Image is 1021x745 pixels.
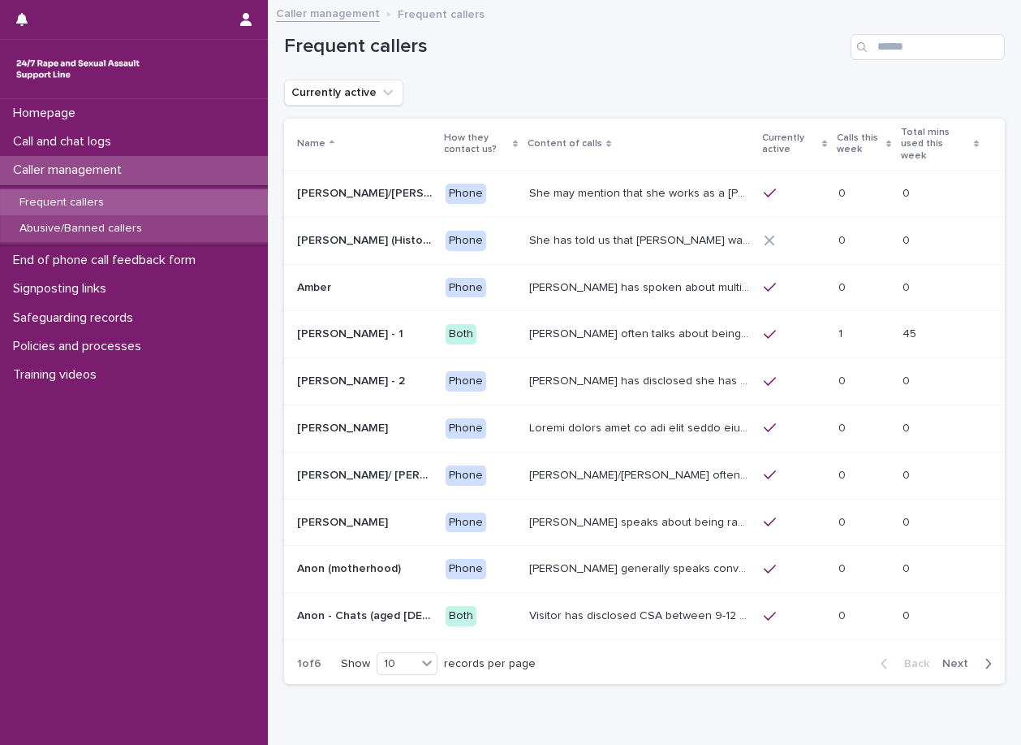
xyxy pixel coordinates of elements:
[446,418,486,439] div: Phone
[284,80,403,106] button: Currently active
[284,593,1005,640] tr: Anon - Chats (aged [DEMOGRAPHIC_DATA])Anon - Chats (aged [DEMOGRAPHIC_DATA]) BothVisitor has disc...
[446,371,486,392] div: Phone
[377,656,416,673] div: 10
[6,162,135,178] p: Caller management
[529,513,754,530] p: Caller speaks about being raped and abused by the police and her ex-husband of 20 years. She has ...
[444,129,509,159] p: How they contact us?
[903,418,913,435] p: 0
[446,606,476,626] div: Both
[284,35,844,58] h1: Frequent callers
[284,405,1005,452] tr: [PERSON_NAME][PERSON_NAME] PhoneLoremi dolors amet co adi elit seddo eiu tempor in u labor et dol...
[529,278,754,295] p: Amber has spoken about multiple experiences of sexual abuse. Amber told us she is now 18 (as of 0...
[446,466,486,486] div: Phone
[6,134,124,149] p: Call and chat logs
[6,367,110,383] p: Training videos
[838,324,846,341] p: 1
[529,606,754,623] p: Visitor has disclosed CSA between 9-12 years of age involving brother in law who lifted them out ...
[529,184,754,201] p: She may mention that she works as a Nanny, looking after two children. Abbie / Emily has let us k...
[446,231,486,251] div: Phone
[838,278,849,295] p: 0
[6,106,88,121] p: Homepage
[297,278,334,295] p: Amber
[446,513,486,533] div: Phone
[851,34,1005,60] input: Search
[903,513,913,530] p: 0
[903,231,913,248] p: 0
[297,184,436,201] p: Abbie/Emily (Anon/'I don't know'/'I can't remember')
[297,513,391,530] p: [PERSON_NAME]
[838,418,849,435] p: 0
[284,452,1005,499] tr: [PERSON_NAME]/ [PERSON_NAME][PERSON_NAME]/ [PERSON_NAME] Phone[PERSON_NAME]/[PERSON_NAME] often t...
[297,559,404,576] p: Anon (motherhood)
[837,129,882,159] p: Calls this week
[868,656,936,671] button: Back
[284,644,334,684] p: 1 of 6
[903,466,913,483] p: 0
[284,358,1005,405] tr: [PERSON_NAME] - 2[PERSON_NAME] - 2 Phone[PERSON_NAME] has disclosed she has survived two rapes, o...
[6,196,117,210] p: Frequent callers
[297,135,325,153] p: Name
[6,253,209,268] p: End of phone call feedback form
[284,546,1005,593] tr: Anon (motherhood)Anon (motherhood) Phone[PERSON_NAME] generally speaks conversationally about man...
[942,658,978,669] span: Next
[284,264,1005,311] tr: AmberAmber Phone[PERSON_NAME] has spoken about multiple experiences of [MEDICAL_DATA]. [PERSON_NA...
[297,606,436,623] p: Anon - Chats (aged 16 -17)
[284,170,1005,217] tr: [PERSON_NAME]/[PERSON_NAME] (Anon/'I don't know'/'I can't remember')[PERSON_NAME]/[PERSON_NAME] (...
[297,231,436,248] p: [PERSON_NAME] (Historic Plan)
[341,657,370,671] p: Show
[901,123,970,165] p: Total mins used this week
[903,278,913,295] p: 0
[529,418,754,435] p: Andrew shared that he has been raped and beaten by a group of men in or near his home twice withi...
[446,559,486,579] div: Phone
[398,4,485,22] p: Frequent callers
[838,606,849,623] p: 0
[936,656,1005,671] button: Next
[6,281,119,297] p: Signposting links
[13,53,143,85] img: rhQMoQhaT3yELyF149Cw
[284,217,1005,264] tr: [PERSON_NAME] (Historic Plan)[PERSON_NAME] (Historic Plan) PhoneShe has told us that [PERSON_NAME...
[903,559,913,576] p: 0
[838,371,849,388] p: 0
[529,559,754,576] p: Caller generally speaks conversationally about many different things in her life and rarely speak...
[444,657,536,671] p: records per page
[284,499,1005,546] tr: [PERSON_NAME][PERSON_NAME] Phone[PERSON_NAME] speaks about being raped and abused by the police a...
[762,129,818,159] p: Currently active
[894,658,929,669] span: Back
[529,231,754,248] p: She has told us that Prince Andrew was involved with her abuse. Men from Hollywood (or 'Hollywood...
[446,184,486,204] div: Phone
[903,371,913,388] p: 0
[297,371,408,388] p: [PERSON_NAME] - 2
[528,135,602,153] p: Content of calls
[838,184,849,201] p: 0
[838,231,849,248] p: 0
[903,606,913,623] p: 0
[903,324,920,341] p: 45
[838,513,849,530] p: 0
[6,310,146,326] p: Safeguarding records
[297,466,436,483] p: [PERSON_NAME]/ [PERSON_NAME]
[297,418,391,435] p: [PERSON_NAME]
[284,311,1005,358] tr: [PERSON_NAME] - 1[PERSON_NAME] - 1 Both[PERSON_NAME] often talks about being raped a night before...
[6,222,155,236] p: Abusive/Banned callers
[446,324,476,344] div: Both
[276,3,380,22] a: Caller management
[529,371,754,388] p: Amy has disclosed she has survived two rapes, one in the UK and the other in Australia in 2013. S...
[838,559,849,576] p: 0
[297,324,407,341] p: [PERSON_NAME] - 1
[446,278,486,298] div: Phone
[903,184,913,201] p: 0
[838,466,849,483] p: 0
[529,466,754,483] p: Anna/Emma often talks about being raped at gunpoint at the age of 13/14 by her ex-partner, aged 1...
[529,324,754,341] p: Amy often talks about being raped a night before or 2 weeks ago or a month ago. She also makes re...
[6,339,154,354] p: Policies and processes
